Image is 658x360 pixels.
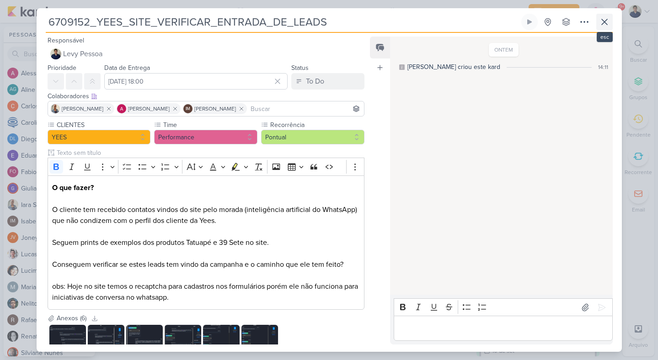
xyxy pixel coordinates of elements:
[55,148,365,158] input: Texto sem título
[249,103,363,114] input: Buscar
[117,104,126,113] img: Alessandra Gomes
[291,64,309,72] label: Status
[394,316,612,341] div: Editor editing area: main
[56,120,151,130] label: CLIENTES
[57,313,86,323] div: Anexos (6)
[183,104,193,113] div: Isabella Machado Guimarães
[48,64,76,72] label: Prioridade
[269,120,364,130] label: Recorrência
[394,298,612,316] div: Editor toolbar
[51,104,60,113] img: Iara Santos
[104,73,288,90] input: Select a date
[526,18,533,26] div: Ligar relógio
[186,107,190,111] p: IM
[52,183,94,192] strong: O que fazer?
[63,48,102,59] span: Levy Pessoa
[48,175,365,310] div: Editor editing area: main
[62,105,103,113] span: [PERSON_NAME]
[194,105,236,113] span: [PERSON_NAME]
[261,130,364,144] button: Pontual
[597,32,613,42] div: esc
[598,63,608,71] div: 14:11
[46,14,519,30] input: Kard Sem Título
[52,182,359,303] p: O cliente tem recebido contatos vindos do site pelo morada (inteligência artificial do WhatsApp) ...
[48,158,365,175] div: Editor toolbar
[104,64,150,72] label: Data de Entrega
[128,105,170,113] span: [PERSON_NAME]
[291,73,364,90] button: To Do
[50,48,61,59] img: Levy Pessoa
[162,120,257,130] label: Time
[154,130,257,144] button: Performance
[48,37,84,44] label: Responsável
[407,62,500,72] div: [PERSON_NAME] criou este kard
[48,91,365,101] div: Colaboradores
[306,76,324,87] div: To Do
[48,130,151,144] button: YEES
[48,46,365,62] button: Levy Pessoa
